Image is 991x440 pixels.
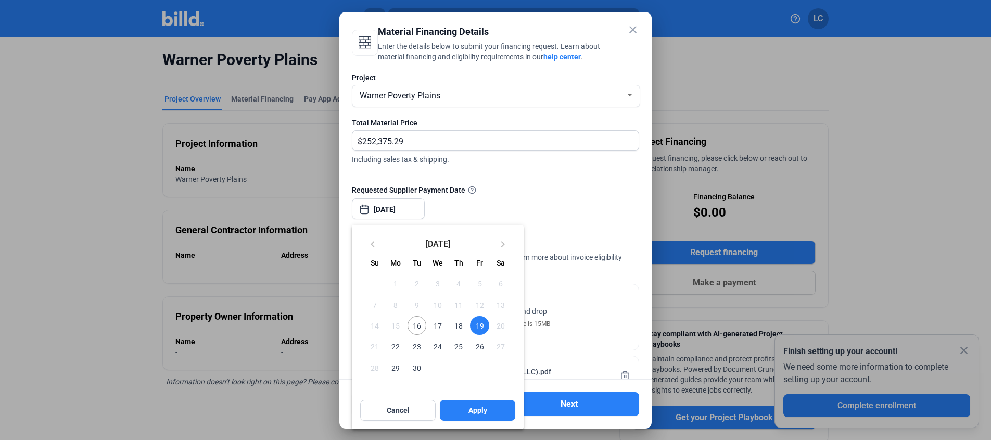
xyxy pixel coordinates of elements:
span: 18 [449,316,468,335]
button: September 29, 2025 [385,357,406,378]
button: September 23, 2025 [406,336,427,357]
button: September 24, 2025 [427,336,448,357]
button: September 6, 2025 [490,273,511,294]
span: 24 [428,337,447,356]
span: 10 [428,295,447,314]
span: Th [454,259,463,267]
span: Sa [497,259,505,267]
button: September 28, 2025 [364,357,385,378]
button: September 1, 2025 [385,273,406,294]
span: 4 [449,274,468,293]
button: September 25, 2025 [448,336,469,357]
span: 1 [386,274,405,293]
span: 11 [449,295,468,314]
button: September 17, 2025 [427,315,448,336]
button: September 9, 2025 [406,294,427,315]
button: September 30, 2025 [406,357,427,378]
button: September 19, 2025 [469,315,490,336]
span: [DATE] [383,239,492,247]
span: 29 [386,358,405,376]
button: September 5, 2025 [469,273,490,294]
span: 16 [408,316,426,335]
button: September 11, 2025 [448,294,469,315]
span: 15 [386,316,405,335]
button: September 8, 2025 [385,294,406,315]
button: September 26, 2025 [469,336,490,357]
button: September 18, 2025 [448,315,469,336]
span: 28 [365,358,384,376]
span: 30 [408,358,426,376]
span: 14 [365,316,384,335]
button: Cancel [360,400,436,421]
span: 8 [386,295,405,314]
button: September 10, 2025 [427,294,448,315]
button: September 3, 2025 [427,273,448,294]
span: 23 [408,337,426,356]
span: 9 [408,295,426,314]
mat-icon: keyboard_arrow_left [366,238,379,250]
button: September 14, 2025 [364,315,385,336]
span: 17 [428,316,447,335]
span: 13 [491,295,510,314]
button: September 20, 2025 [490,315,511,336]
button: September 21, 2025 [364,336,385,357]
button: September 2, 2025 [406,273,427,294]
span: 7 [365,295,384,314]
button: September 15, 2025 [385,315,406,336]
span: 2 [408,274,426,293]
button: September 27, 2025 [490,336,511,357]
span: 20 [491,316,510,335]
span: 3 [428,274,447,293]
button: Apply [440,400,515,421]
button: September 12, 2025 [469,294,490,315]
button: September 4, 2025 [448,273,469,294]
span: 6 [491,274,510,293]
mat-icon: keyboard_arrow_right [497,238,509,250]
span: We [433,259,443,267]
span: Mo [390,259,401,267]
span: Apply [468,405,487,416]
span: Cancel [387,405,410,416]
span: 5 [470,274,489,293]
span: Su [371,259,379,267]
span: 12 [470,295,489,314]
span: 25 [449,337,468,356]
span: Fr [476,259,483,267]
span: 19 [470,316,489,335]
button: September 7, 2025 [364,294,385,315]
span: 26 [470,337,489,356]
span: 27 [491,337,510,356]
span: 21 [365,337,384,356]
button: September 22, 2025 [385,336,406,357]
button: September 16, 2025 [406,315,427,336]
button: September 13, 2025 [490,294,511,315]
span: Tu [413,259,421,267]
span: 22 [386,337,405,356]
